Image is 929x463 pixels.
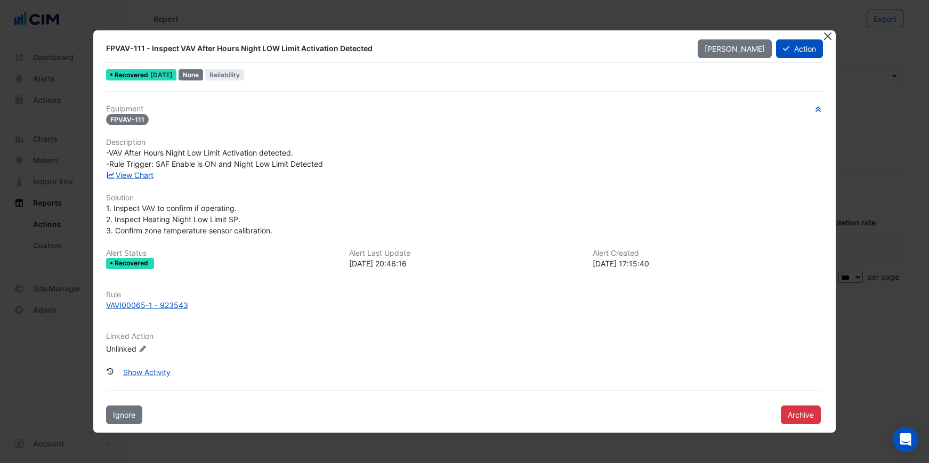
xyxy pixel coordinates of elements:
span: -VAV After Hours Night Low Limit Activation detected. -Rule Trigger: SAF Enable is ON and Night L... [106,148,323,168]
h6: Solution [106,193,822,202]
a: View Chart [106,170,154,180]
span: Recovered [115,72,150,78]
span: 1. Inspect VAV to confirm if operating. 2. Inspect Heating Night Low Limit SP. 3. Confirm zone te... [106,204,272,235]
button: Action [776,39,822,58]
h6: Alert Status [106,249,336,258]
button: Close [822,30,834,42]
span: Reliability [205,69,244,80]
button: Show Activity [116,363,177,381]
fa-icon: Edit Linked Action [139,345,147,353]
h6: Equipment [106,104,822,113]
a: VAVI00065-1 - 923543 [106,299,822,311]
span: Recovered [115,260,150,266]
button: Archive [781,405,821,424]
div: None [179,69,203,80]
div: Open Intercom Messenger [893,427,918,452]
span: FPVAV-111 [106,114,149,125]
h6: Rule [106,290,822,299]
h6: Alert Created [593,249,823,258]
button: Ignore [106,405,142,424]
h6: Description [106,138,822,147]
span: Ignore [113,410,135,419]
button: [PERSON_NAME] [698,39,772,58]
h6: Linked Action [106,332,822,341]
span: [PERSON_NAME] [705,44,765,53]
div: [DATE] 20:46:16 [349,258,579,269]
div: VAVI00065-1 - 923543 [106,299,188,311]
span: Mon 28-Jul-2025 11:46 AEST [150,71,173,79]
div: Unlinked [106,343,234,354]
div: FPVAV-111 - Inspect VAV After Hours Night LOW Limit Activation Detected [106,43,685,54]
h6: Alert Last Update [349,249,579,258]
div: [DATE] 17:15:40 [593,258,823,269]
